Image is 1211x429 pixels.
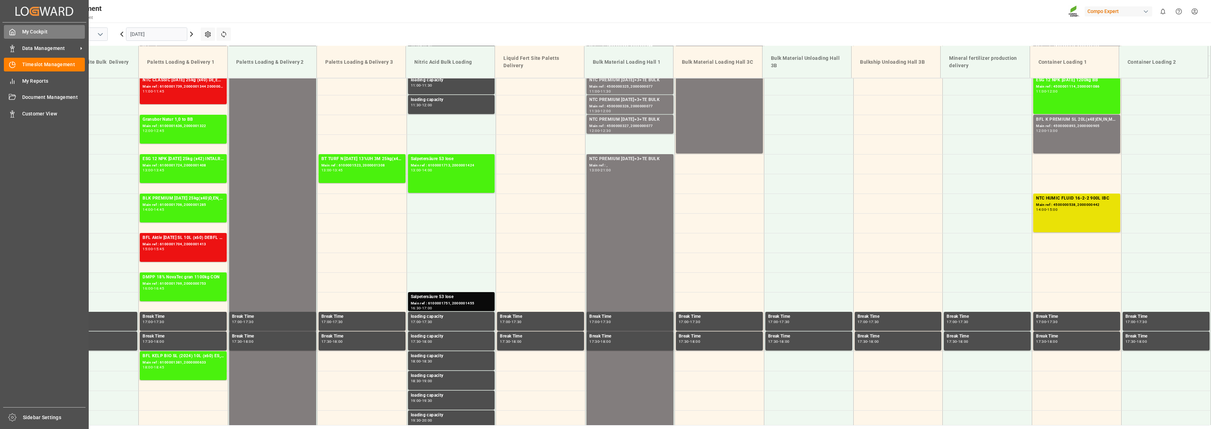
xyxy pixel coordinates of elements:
div: - [689,340,690,343]
div: - [332,320,333,323]
div: BFL K PREMIUM SL 20L(x48)EN,IN,MD(24)MTO [1036,116,1117,123]
div: NTC HUMIC FLUID 16-2-2 900L IBC [1036,195,1117,202]
div: Break Time [143,313,224,320]
div: 18:00 [422,340,432,343]
div: 11:00 [1036,90,1046,93]
div: - [510,340,511,343]
div: 15:00 [143,247,153,251]
div: Liquid Fert Site Bulk Delivery [55,56,133,69]
span: My Reports [22,77,85,85]
div: BFL Aktiv [DATE] SL 10L (x60) DEBFL Aktiv [DATE] SL 1000L IBC MTOBFL Aktiv [DATE] SL 200L (x4) DE [143,234,224,241]
div: Main ref : , [589,163,671,169]
div: 17:30 [869,320,879,323]
div: Main ref : 4500000538, 2000000442 [1036,202,1117,208]
div: 13:00 [143,169,153,172]
div: 17:30 [858,340,868,343]
div: - [332,169,333,172]
div: 18:30 [422,360,432,363]
div: 11:30 [422,84,432,87]
div: 11:30 [589,109,600,113]
div: 17:00 [679,320,689,323]
div: 14:00 [143,208,153,211]
div: 11:30 [601,90,611,93]
div: 16:45 [154,287,164,290]
div: - [1046,340,1047,343]
div: Main ref : 6100001523, 2000001308 [321,163,403,169]
div: loading capacity [411,313,492,320]
div: 17:00 [589,320,600,323]
button: show 0 new notifications [1155,4,1171,19]
div: Salpetersäure 53 lose [411,156,492,163]
div: 17:30 [779,320,790,323]
div: 18:00 [779,340,790,343]
div: Main ref : 6100001706, 2000001285 [143,202,224,208]
div: - [153,169,154,172]
div: Main ref : 6100001739, 2000001344 2000001344;2000000709 2000000709;2000001344 2000001309 [143,84,224,90]
div: 17:00 [768,320,778,323]
div: 16:00 [143,287,153,290]
div: 15:00 [1047,208,1058,211]
div: - [600,169,601,172]
div: 13:00 [321,169,332,172]
div: 11:00 [411,84,421,87]
div: Liquid Fert Site Paletts Delivery [501,52,578,72]
span: Timeslot Management [22,61,85,68]
div: 18:00 [143,366,153,369]
div: 17:30 [947,340,957,343]
div: - [153,366,154,369]
div: Nitric Acid Bulk Loading [412,56,489,69]
div: 14:45 [154,208,164,211]
div: - [600,90,601,93]
div: 11:00 [589,90,600,93]
div: 17:30 [679,340,689,343]
div: 17:30 [1036,340,1046,343]
div: 13:00 [589,169,600,172]
div: Paletts Loading & Delivery 3 [322,56,400,69]
div: - [421,399,422,402]
div: - [689,320,690,323]
div: Main ref : 6100001724, 2000001408 [143,163,224,169]
div: Bulk Material Loading Hall 3C [679,56,757,69]
div: 17:30 [1125,340,1136,343]
div: - [600,340,601,343]
div: 11:00 [143,90,153,93]
div: - [778,340,779,343]
div: Main ref : 4500001114, 2000001086 [1036,84,1117,90]
button: Help Center [1171,4,1187,19]
div: 17:30 [690,320,700,323]
div: Break Time [500,313,581,320]
div: - [153,247,154,251]
span: Customer View [22,110,85,118]
div: 18:00 [243,340,253,343]
div: Mineral fertilizer production delivery [946,52,1024,72]
a: Customer View [4,107,85,120]
div: Main ref : 6100001769, 2000000753 [143,281,224,287]
div: 17:30 [601,320,611,323]
div: - [957,320,958,323]
div: 17:00 [500,320,510,323]
a: Timeslot Management [4,58,85,71]
div: 12:00 [589,129,600,132]
div: Break Time [679,333,760,340]
div: 17:00 [321,320,332,323]
div: 17:30 [232,340,242,343]
a: My Cockpit [4,25,85,39]
div: - [1046,320,1047,323]
div: 19:30 [411,419,421,422]
div: Break Time [768,333,849,340]
div: 12:00 [1036,129,1046,132]
div: 18:00 [1137,340,1147,343]
div: - [153,287,154,290]
div: 11:45 [154,90,164,93]
div: 12:00 [422,103,432,107]
div: - [778,320,779,323]
div: Paletts Loading & Delivery 2 [233,56,311,69]
div: 17:00 [858,320,868,323]
div: NTC CLASSIC [DATE] 25kg (x40) DE,EN,PLFET 6-0-12 KR 25kgx40 DE,AT,[GEOGRAPHIC_DATA],ES,ITBT SPORT... [143,77,224,84]
div: - [421,320,422,323]
div: loading capacity [411,77,492,84]
div: 17:30 [143,340,153,343]
div: 17:30 [768,340,778,343]
div: Compo Expert [1085,6,1152,17]
div: Main ref : 4500000325, 2000000077 [589,84,671,90]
